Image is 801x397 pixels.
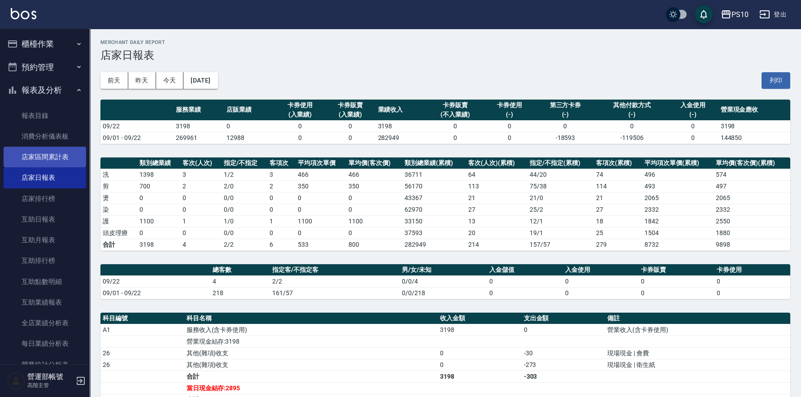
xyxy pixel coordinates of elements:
[4,79,86,102] button: 報表及分析
[718,132,790,144] td: 144850
[184,347,438,359] td: 其他(雜項)收支
[756,6,790,23] button: 登出
[222,157,267,169] th: 指定/不指定
[466,180,527,192] td: 113
[222,204,267,215] td: 0 / 0
[11,8,36,19] img: Logo
[4,271,86,292] a: 互助點數明細
[267,192,296,204] td: 0
[346,169,402,180] td: 466
[296,239,346,250] td: 533
[402,157,466,169] th: 類別總業績(累積)
[605,313,790,324] th: 備註
[156,72,184,89] button: 今天
[639,275,714,287] td: 0
[642,227,714,239] td: 1504
[402,215,466,227] td: 33150
[296,157,346,169] th: 平均項次單價
[594,204,642,215] td: 27
[522,313,605,324] th: 支出金額
[596,132,668,144] td: -119506
[717,5,752,24] button: PS10
[346,192,402,204] td: 0
[642,180,714,192] td: 493
[346,239,402,250] td: 800
[346,215,402,227] td: 1100
[183,72,218,89] button: [DATE]
[222,192,267,204] td: 0 / 0
[180,192,221,204] td: 0
[426,120,484,132] td: 0
[270,275,400,287] td: 2/2
[535,120,596,132] td: 0
[210,287,270,299] td: 218
[184,359,438,371] td: 其他(雜項)收支
[714,287,790,299] td: 0
[296,227,346,239] td: 0
[400,264,487,276] th: 男/女/未知
[277,100,323,110] div: 卡券使用
[224,132,275,144] td: 12988
[527,215,594,227] td: 12 / 1
[346,157,402,169] th: 單均價(客次價)
[527,192,594,204] td: 21 / 0
[4,105,86,126] a: 報表目錄
[642,239,714,250] td: 8732
[4,209,86,230] a: 互助日報表
[376,100,427,121] th: 業績收入
[7,372,25,390] img: Person
[100,132,174,144] td: 09/01 - 09/22
[438,359,522,371] td: 0
[527,169,594,180] td: 44 / 20
[274,132,325,144] td: 0
[527,204,594,215] td: 25 / 2
[714,227,790,239] td: 1880
[325,120,376,132] td: 0
[642,157,714,169] th: 平均項次單價(累積)
[128,72,156,89] button: 昨天
[184,324,438,336] td: 服務收入(含卡券使用)
[100,192,137,204] td: 燙
[100,169,137,180] td: 洗
[714,275,790,287] td: 0
[594,239,642,250] td: 279
[594,180,642,192] td: 114
[527,180,594,192] td: 75 / 38
[4,354,86,375] a: 營業統計分析表
[4,56,86,79] button: 預約管理
[184,336,438,347] td: 營業現金結存:3198
[438,371,522,382] td: 3198
[137,192,180,204] td: 0
[438,347,522,359] td: 0
[4,230,86,250] a: 互助月報表
[100,100,790,144] table: a dense table
[642,204,714,215] td: 2332
[4,333,86,354] a: 每日業績分析表
[137,157,180,169] th: 類別總業績
[714,192,790,204] td: 2065
[426,132,484,144] td: 0
[714,264,790,276] th: 卡券使用
[639,287,714,299] td: 0
[224,120,275,132] td: 0
[714,180,790,192] td: 497
[327,110,374,119] div: (入業績)
[100,49,790,61] h3: 店家日報表
[180,169,221,180] td: 3
[180,239,221,250] td: 4
[594,192,642,204] td: 21
[428,100,482,110] div: 卡券販賣
[100,275,210,287] td: 09/22
[100,204,137,215] td: 染
[402,227,466,239] td: 37593
[270,287,400,299] td: 161/57
[267,157,296,169] th: 客項次
[27,381,73,389] p: 高階主管
[184,382,438,394] td: 當日現金結存:2895
[327,100,374,110] div: 卡券販賣
[466,227,527,239] td: 20
[137,227,180,239] td: 0
[267,227,296,239] td: 0
[100,347,184,359] td: 26
[100,227,137,239] td: 頭皮理療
